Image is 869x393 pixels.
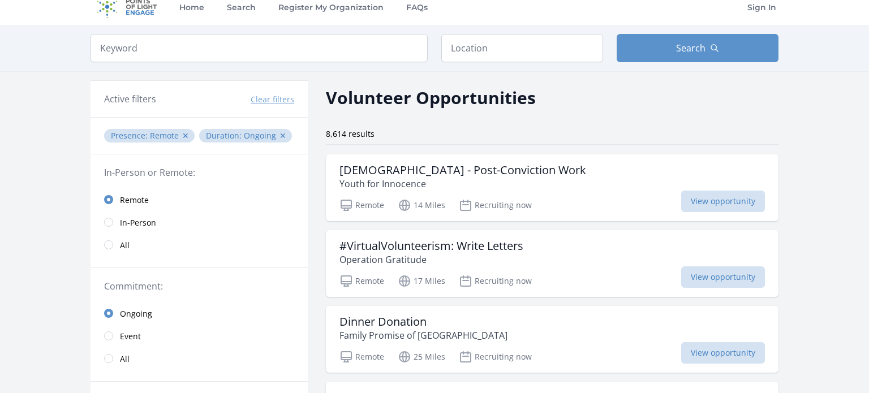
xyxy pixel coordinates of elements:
a: Event [91,325,308,347]
button: Clear filters [251,94,294,105]
span: View opportunity [681,342,765,364]
a: Dinner Donation Family Promise of [GEOGRAPHIC_DATA] Remote 25 Miles Recruiting now View opportunity [326,306,778,373]
span: View opportunity [681,191,765,212]
h3: Dinner Donation [339,315,507,329]
h3: #VirtualVolunteerism: Write Letters [339,239,523,253]
a: All [91,347,308,370]
span: In-Person [120,217,156,228]
span: Ongoing [120,308,152,319]
p: 17 Miles [398,274,445,288]
legend: In-Person or Remote: [104,166,294,179]
input: Location [441,34,603,62]
a: [DEMOGRAPHIC_DATA] - Post-Conviction Work Youth for Innocence Remote 14 Miles Recruiting now View... [326,154,778,221]
button: ✕ [182,130,189,141]
p: Remote [339,350,384,364]
span: Presence : [111,130,150,141]
a: All [91,234,308,256]
h3: Active filters [104,92,156,106]
p: Family Promise of [GEOGRAPHIC_DATA] [339,329,507,342]
h2: Volunteer Opportunities [326,85,536,110]
p: 14 Miles [398,198,445,212]
span: View opportunity [681,266,765,288]
p: Recruiting now [459,274,532,288]
span: All [120,240,130,251]
span: 8,614 results [326,128,375,139]
span: Search [676,41,705,55]
p: 25 Miles [398,350,445,364]
p: Remote [339,274,384,288]
span: Duration : [206,130,244,141]
span: Remote [120,195,149,206]
a: #VirtualVolunteerism: Write Letters Operation Gratitude Remote 17 Miles Recruiting now View oppor... [326,230,778,297]
a: Remote [91,188,308,211]
span: Event [120,331,141,342]
p: Operation Gratitude [339,253,523,266]
h3: [DEMOGRAPHIC_DATA] - Post-Conviction Work [339,163,586,177]
a: Ongoing [91,302,308,325]
span: Remote [150,130,179,141]
a: In-Person [91,211,308,234]
input: Keyword [91,34,428,62]
p: Recruiting now [459,198,532,212]
button: Search [617,34,778,62]
p: Youth for Innocence [339,177,586,191]
legend: Commitment: [104,279,294,293]
span: All [120,353,130,365]
p: Recruiting now [459,350,532,364]
p: Remote [339,198,384,212]
button: ✕ [279,130,286,141]
span: Ongoing [244,130,276,141]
